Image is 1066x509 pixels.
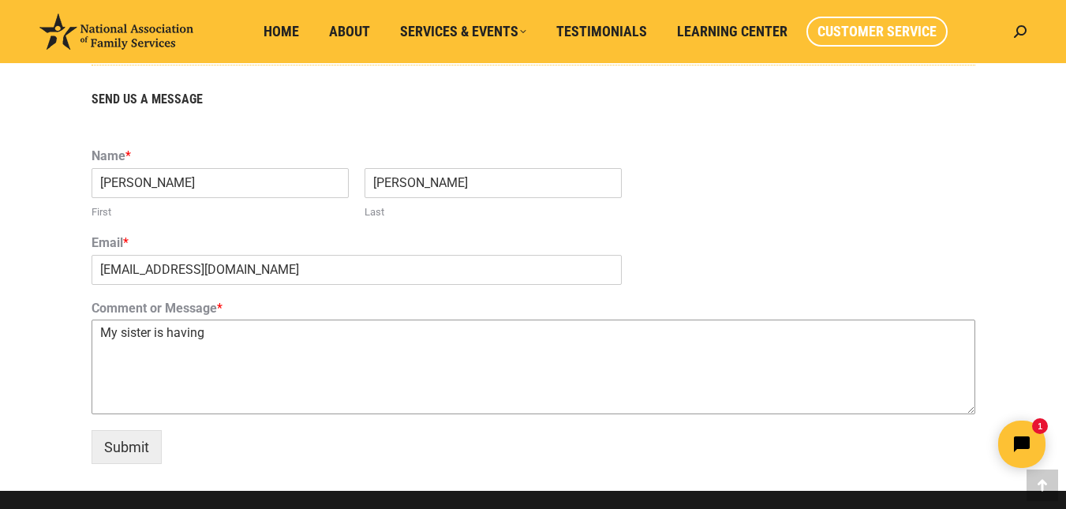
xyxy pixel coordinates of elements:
[92,93,975,106] h5: SEND US A MESSAGE
[264,23,299,40] span: Home
[39,13,193,50] img: National Association of Family Services
[365,206,622,219] label: Last
[329,23,370,40] span: About
[817,23,937,40] span: Customer Service
[787,407,1059,481] iframe: Tidio Chat
[545,17,658,47] a: Testimonials
[666,17,799,47] a: Learning Center
[806,17,948,47] a: Customer Service
[677,23,787,40] span: Learning Center
[92,301,975,317] label: Comment or Message
[252,17,310,47] a: Home
[92,148,975,165] label: Name
[556,23,647,40] span: Testimonials
[92,206,349,219] label: First
[92,430,162,464] button: Submit
[400,23,526,40] span: Services & Events
[92,235,975,252] label: Email
[318,17,381,47] a: About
